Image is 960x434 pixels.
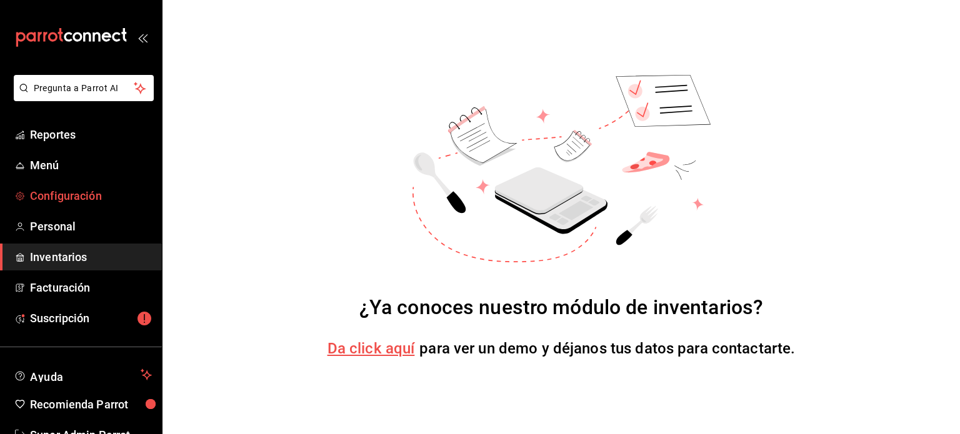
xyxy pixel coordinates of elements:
span: Facturación [30,279,152,296]
div: ¿Ya conoces nuestro módulo de inventarios? [359,292,764,322]
span: Suscripción [30,310,152,327]
span: Reportes [30,126,152,143]
span: Pregunta a Parrot AI [34,82,134,95]
span: Ayuda [30,367,136,382]
button: Pregunta a Parrot AI [14,75,154,101]
span: Configuración [30,187,152,204]
a: Pregunta a Parrot AI [9,91,154,104]
span: Personal [30,218,152,235]
a: Da click aquí [327,340,415,357]
span: para ver un demo y déjanos tus datos para contactarte. [419,340,795,357]
span: Recomienda Parrot [30,396,152,413]
span: Menú [30,157,152,174]
button: open_drawer_menu [137,32,147,42]
span: Inventarios [30,249,152,265]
